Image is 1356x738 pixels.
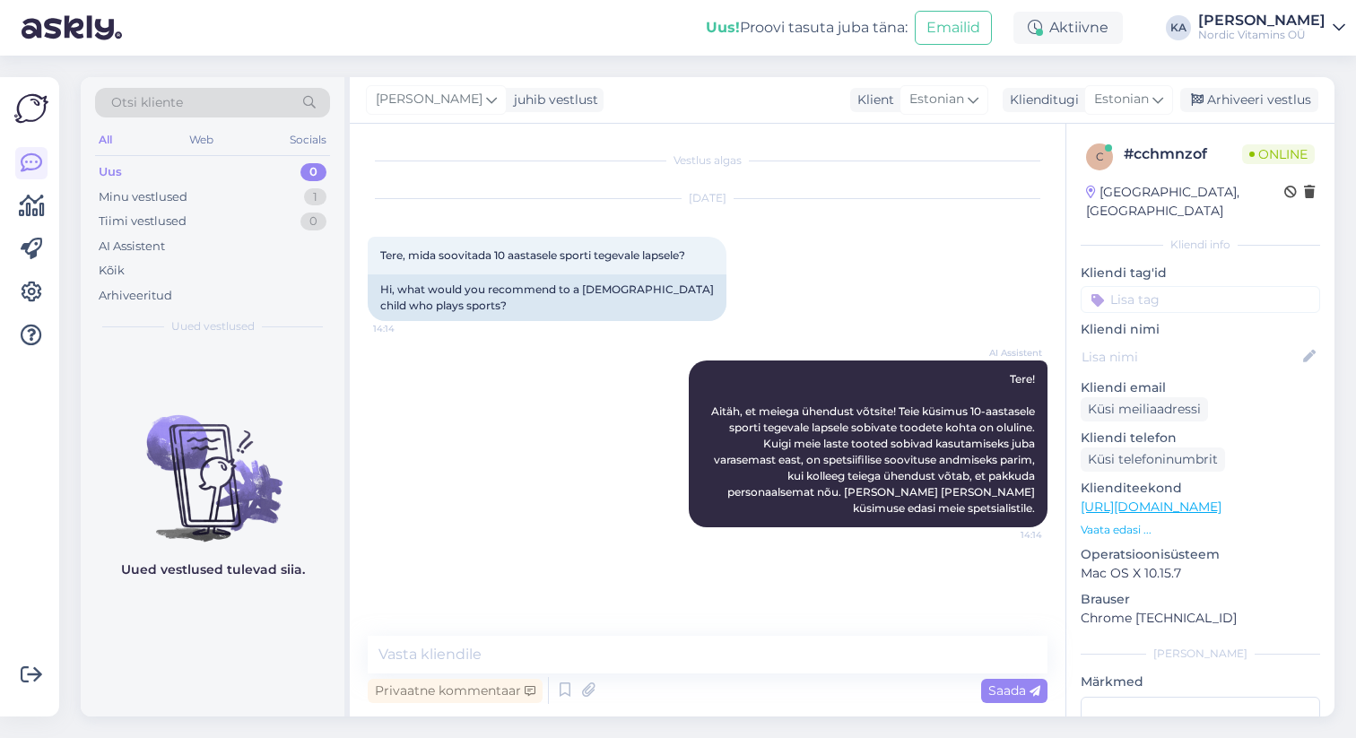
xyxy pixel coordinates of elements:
[186,128,217,152] div: Web
[1198,28,1326,42] div: Nordic Vitamins OÜ
[1081,264,1320,282] p: Kliendi tag'id
[1082,347,1299,367] input: Lisa nimi
[1124,143,1242,165] div: # cchmnzof
[376,90,482,109] span: [PERSON_NAME]
[975,346,1042,360] span: AI Assistent
[706,19,740,36] b: Uus!
[706,17,908,39] div: Proovi tasuta juba täna:
[1081,320,1320,339] p: Kliendi nimi
[373,322,440,335] span: 14:14
[1081,286,1320,313] input: Lisa tag
[1166,15,1191,40] div: KA
[99,238,165,256] div: AI Assistent
[1081,522,1320,538] p: Vaata edasi ...
[368,190,1047,206] div: [DATE]
[1081,564,1320,583] p: Mac OS X 10.15.7
[368,274,726,321] div: Hi, what would you recommend to a [DEMOGRAPHIC_DATA] child who plays sports?
[99,188,187,206] div: Minu vestlused
[99,262,125,280] div: Kõik
[1198,13,1326,28] div: [PERSON_NAME]
[368,679,543,703] div: Privaatne kommentaar
[81,383,344,544] img: No chats
[1081,378,1320,397] p: Kliendi email
[1081,673,1320,691] p: Märkmed
[1081,479,1320,498] p: Klienditeekond
[300,213,326,230] div: 0
[1081,646,1320,662] div: [PERSON_NAME]
[975,528,1042,542] span: 14:14
[1180,88,1318,112] div: Arhiveeri vestlus
[1013,12,1123,44] div: Aktiivne
[1081,397,1208,421] div: Küsi meiliaadressi
[111,93,183,112] span: Otsi kliente
[915,11,992,45] button: Emailid
[1094,90,1149,109] span: Estonian
[95,128,116,152] div: All
[1081,545,1320,564] p: Operatsioonisüsteem
[850,91,894,109] div: Klient
[171,318,255,334] span: Uued vestlused
[1081,447,1225,472] div: Küsi telefoninumbrit
[300,163,326,181] div: 0
[99,213,187,230] div: Tiimi vestlused
[507,91,598,109] div: juhib vestlust
[121,560,305,579] p: Uued vestlused tulevad siia.
[909,90,964,109] span: Estonian
[99,287,172,305] div: Arhiveeritud
[988,682,1040,699] span: Saada
[1081,237,1320,253] div: Kliendi info
[286,128,330,152] div: Socials
[1242,144,1315,164] span: Online
[1096,150,1104,163] span: c
[711,372,1038,515] span: Tere! Aitäh, et meiega ühendust võtsite! Teie küsimus 10-aastasele sporti tegevale lapsele sobiva...
[1081,499,1221,515] a: [URL][DOMAIN_NAME]
[1081,429,1320,447] p: Kliendi telefon
[1086,183,1284,221] div: [GEOGRAPHIC_DATA], [GEOGRAPHIC_DATA]
[368,152,1047,169] div: Vestlus algas
[1081,609,1320,628] p: Chrome [TECHNICAL_ID]
[99,163,122,181] div: Uus
[304,188,326,206] div: 1
[1198,13,1345,42] a: [PERSON_NAME]Nordic Vitamins OÜ
[1003,91,1079,109] div: Klienditugi
[1081,590,1320,609] p: Brauser
[380,248,685,262] span: Tere, mida soovitada 10 aastasele sporti tegevale lapsele?
[14,91,48,126] img: Askly Logo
